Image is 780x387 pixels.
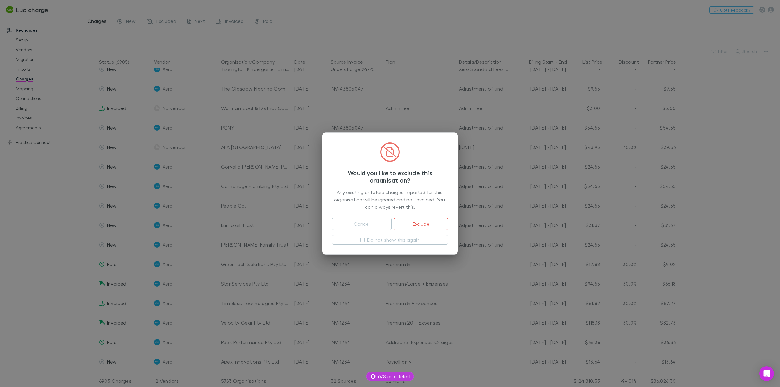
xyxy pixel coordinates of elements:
div: Any existing or future charges imported for this organisation will be ignored and not invoiced. Y... [332,189,448,211]
button: Do not show this again [332,235,448,245]
label: Do not show this again [367,236,420,243]
button: Exclude [394,218,448,230]
h3: Would you like to exclude this organisation? [332,169,448,184]
div: Open Intercom Messenger [759,366,774,381]
button: Cancel [332,218,392,230]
